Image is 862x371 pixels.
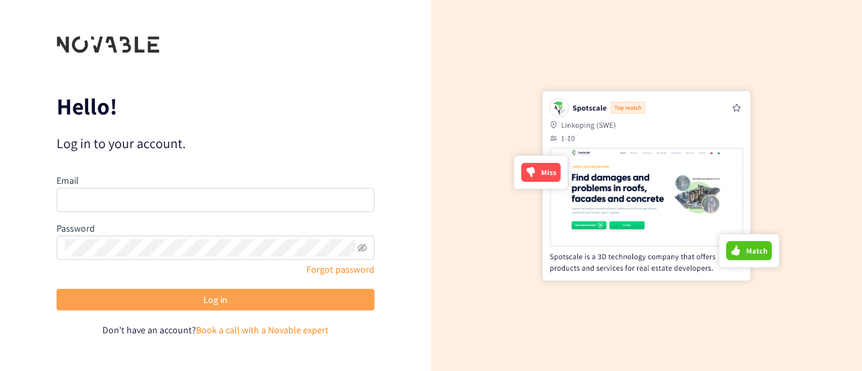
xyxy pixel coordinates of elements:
[196,324,329,336] a: Book a call with a Novable expert
[57,174,79,187] label: Email
[203,292,228,307] span: Log in
[57,96,374,117] p: Hello!
[358,243,367,252] span: eye-invisible
[102,324,196,336] span: Don't have an account?
[57,289,374,310] button: Log in
[306,263,374,275] a: Forgot password
[795,306,862,371] iframe: Chat Widget
[57,134,374,153] p: Log in to your account.
[57,222,95,234] label: Password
